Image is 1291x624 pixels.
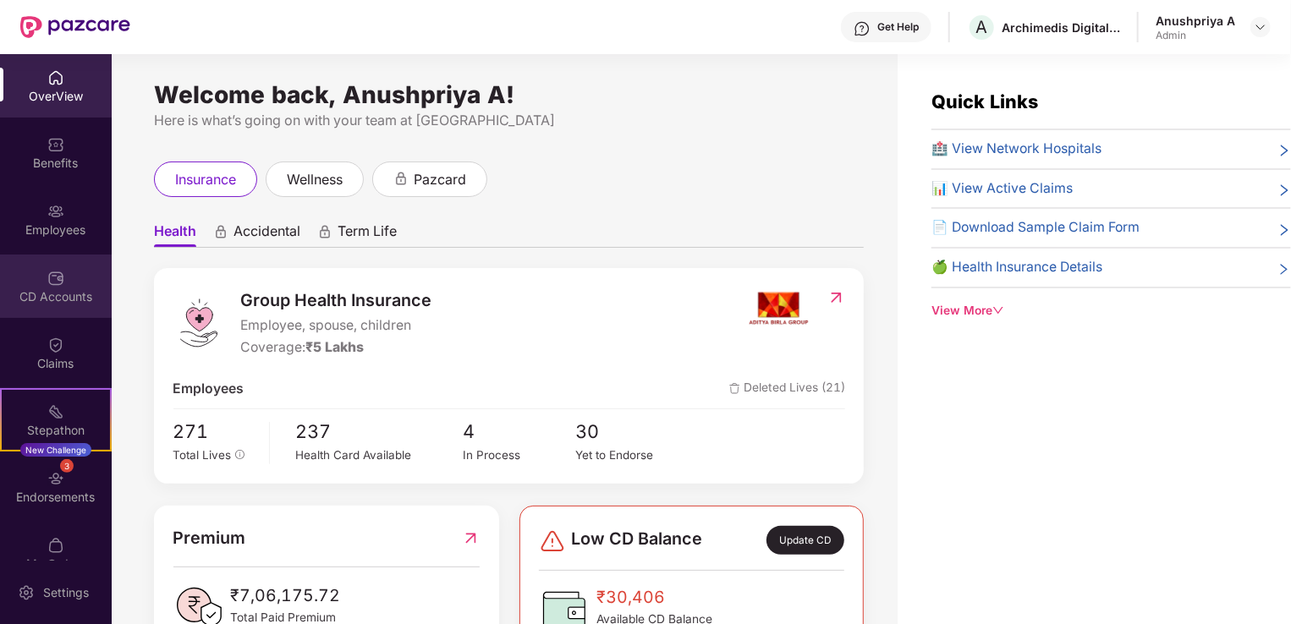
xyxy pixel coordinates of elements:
[175,169,236,190] span: insurance
[414,169,466,190] span: pazcard
[463,418,574,446] span: 4
[173,525,246,551] span: Premium
[47,270,64,287] img: svg+xml;base64,PHN2ZyBpZD0iQ0RfQWNjb3VudHMiIGRhdGEtbmFtZT0iQ0QgQWNjb3VudHMiIHhtbG5zPSJodHRwOi8vd3...
[173,448,232,462] span: Total Lives
[931,139,1101,160] span: 🏥 View Network Hospitals
[1002,19,1120,36] div: Archimedis Digital Private Limited
[1254,20,1267,34] img: svg+xml;base64,PHN2ZyBpZD0iRHJvcGRvd24tMzJ4MzIiIHhtbG5zPSJodHRwOi8vd3d3LnczLm9yZy8yMDAwL3N2ZyIgd2...
[575,446,687,464] div: Yet to Endorse
[47,69,64,86] img: svg+xml;base64,PHN2ZyBpZD0iSG9tZSIgeG1sbnM9Imh0dHA6Ly93d3cudzMub3JnLzIwMDAvc3ZnIiB3aWR0aD0iMjAiIG...
[60,459,74,473] div: 3
[1156,13,1235,29] div: Anushpriya A
[47,337,64,353] img: svg+xml;base64,PHN2ZyBpZD0iQ2xhaW0iIHhtbG5zPSJodHRwOi8vd3d3LnczLm9yZy8yMDAwL3N2ZyIgd2lkdGg9IjIwIi...
[287,169,343,190] span: wellness
[306,339,365,355] span: ₹5 Lakhs
[47,470,64,487] img: svg+xml;base64,PHN2ZyBpZD0iRW5kb3JzZW1lbnRzIiB4bWxucz0iaHR0cDovL3d3dy53My5vcmcvMjAwMC9zdmciIHdpZH...
[976,17,988,37] span: A
[154,110,864,131] div: Here is what’s going on with your team at [GEOGRAPHIC_DATA]
[295,446,464,464] div: Health Card Available
[154,88,864,101] div: Welcome back, Anushpriya A!
[18,584,35,601] img: svg+xml;base64,PHN2ZyBpZD0iU2V0dGluZy0yMHgyMCIgeG1sbnM9Imh0dHA6Ly93d3cudzMub3JnLzIwMDAvc3ZnIiB3aW...
[931,90,1038,112] span: Quick Links
[1277,221,1291,238] span: right
[338,222,397,247] span: Term Life
[20,16,130,38] img: New Pazcare Logo
[241,337,432,359] div: Coverage:
[173,418,257,446] span: 271
[241,315,432,337] span: Employee, spouse, children
[38,584,94,601] div: Settings
[47,136,64,153] img: svg+xml;base64,PHN2ZyBpZD0iQmVuZWZpdHMiIHhtbG5zPSJodHRwOi8vd3d3LnczLm9yZy8yMDAwL3N2ZyIgd2lkdGg9Ij...
[854,20,871,37] img: svg+xml;base64,PHN2ZyBpZD0iSGVscC0zMngzMiIgeG1sbnM9Imh0dHA6Ly93d3cudzMub3JnLzIwMDAvc3ZnIiB3aWR0aD...
[154,222,196,247] span: Health
[766,526,844,555] div: Update CD
[827,289,845,306] img: RedirectIcon
[539,528,566,555] img: svg+xml;base64,PHN2ZyBpZD0iRGFuZ2VyLTMyeDMyIiB4bWxucz0iaHR0cDovL3d3dy53My5vcmcvMjAwMC9zdmciIHdpZH...
[747,287,810,330] img: insurerIcon
[931,178,1073,200] span: 📊 View Active Claims
[47,537,64,554] img: svg+xml;base64,PHN2ZyBpZD0iTXlfT3JkZXJzIiBkYXRhLW5hbWU9Ik15IE9yZGVycyIgeG1sbnM9Imh0dHA6Ly93d3cudz...
[463,446,574,464] div: In Process
[1277,182,1291,200] span: right
[931,302,1291,320] div: View More
[317,224,332,239] div: animation
[729,383,740,394] img: deleteIcon
[231,583,341,609] span: ₹7,06,175.72
[571,526,702,555] span: Low CD Balance
[173,379,244,400] span: Employees
[235,450,245,460] span: info-circle
[1277,260,1291,278] span: right
[295,418,464,446] span: 237
[1277,142,1291,160] span: right
[462,525,480,551] img: RedirectIcon
[233,222,300,247] span: Accidental
[877,20,919,34] div: Get Help
[393,171,409,186] div: animation
[992,304,1004,316] span: down
[1156,29,1235,42] div: Admin
[173,298,224,348] img: logo
[2,422,110,439] div: Stepathon
[596,584,712,610] span: ₹30,406
[931,257,1102,278] span: 🍏 Health Insurance Details
[241,287,432,314] span: Group Health Insurance
[213,224,228,239] div: animation
[47,403,64,420] img: svg+xml;base64,PHN2ZyB4bWxucz0iaHR0cDovL3d3dy53My5vcmcvMjAwMC9zdmciIHdpZHRoPSIyMSIgaGVpZ2h0PSIyMC...
[575,418,687,446] span: 30
[729,379,845,400] span: Deleted Lives (21)
[47,203,64,220] img: svg+xml;base64,PHN2ZyBpZD0iRW1wbG95ZWVzIiB4bWxucz0iaHR0cDovL3d3dy53My5vcmcvMjAwMC9zdmciIHdpZHRoPS...
[931,217,1140,238] span: 📄 Download Sample Claim Form
[20,443,91,457] div: New Challenge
